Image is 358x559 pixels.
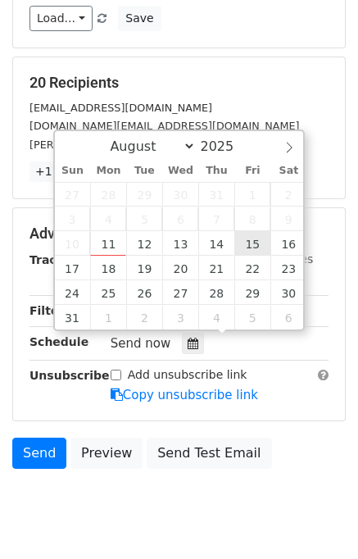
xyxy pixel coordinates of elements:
[55,231,91,256] span: August 10, 2025
[12,438,66,469] a: Send
[126,182,162,207] span: July 29, 2025
[128,366,247,384] label: Add unsubscribe link
[276,480,358,559] iframe: Chat Widget
[55,207,91,231] span: August 3, 2025
[126,207,162,231] span: August 5, 2025
[90,166,126,176] span: Mon
[90,280,126,305] span: August 25, 2025
[234,231,270,256] span: August 15, 2025
[29,253,84,266] strong: Tracking
[29,161,98,182] a: +17 more
[118,6,161,31] button: Save
[147,438,271,469] a: Send Test Email
[90,207,126,231] span: August 4, 2025
[29,74,329,92] h5: 20 Recipients
[29,120,299,132] small: [DOMAIN_NAME][EMAIL_ADDRESS][DOMAIN_NAME]
[270,207,306,231] span: August 9, 2025
[162,207,198,231] span: August 6, 2025
[270,231,306,256] span: August 16, 2025
[162,231,198,256] span: August 13, 2025
[270,166,306,176] span: Sat
[234,256,270,280] span: August 22, 2025
[198,166,234,176] span: Thu
[162,182,198,207] span: July 30, 2025
[270,256,306,280] span: August 23, 2025
[29,102,212,114] small: [EMAIL_ADDRESS][DOMAIN_NAME]
[126,305,162,329] span: September 2, 2025
[234,166,270,176] span: Fri
[126,256,162,280] span: August 19, 2025
[234,305,270,329] span: September 5, 2025
[198,182,234,207] span: July 31, 2025
[162,305,198,329] span: September 3, 2025
[126,280,162,305] span: August 26, 2025
[29,335,88,348] strong: Schedule
[111,388,258,402] a: Copy unsubscribe link
[198,280,234,305] span: August 28, 2025
[90,231,126,256] span: August 11, 2025
[29,369,110,382] strong: Unsubscribe
[55,305,91,329] span: August 31, 2025
[234,207,270,231] span: August 8, 2025
[270,182,306,207] span: August 2, 2025
[29,6,93,31] a: Load...
[234,280,270,305] span: August 29, 2025
[29,139,299,151] small: [PERSON_NAME][EMAIL_ADDRESS][DOMAIN_NAME]
[198,207,234,231] span: August 7, 2025
[198,305,234,329] span: September 4, 2025
[55,166,91,176] span: Sun
[198,256,234,280] span: August 21, 2025
[70,438,143,469] a: Preview
[90,305,126,329] span: September 1, 2025
[126,166,162,176] span: Tue
[270,305,306,329] span: September 6, 2025
[196,139,255,154] input: Year
[126,231,162,256] span: August 12, 2025
[55,256,91,280] span: August 17, 2025
[162,256,198,280] span: August 20, 2025
[55,182,91,207] span: July 27, 2025
[55,280,91,305] span: August 24, 2025
[90,256,126,280] span: August 18, 2025
[29,304,71,317] strong: Filters
[162,280,198,305] span: August 27, 2025
[111,336,171,351] span: Send now
[29,225,329,243] h5: Advanced
[234,182,270,207] span: August 1, 2025
[90,182,126,207] span: July 28, 2025
[162,166,198,176] span: Wed
[198,231,234,256] span: August 14, 2025
[270,280,306,305] span: August 30, 2025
